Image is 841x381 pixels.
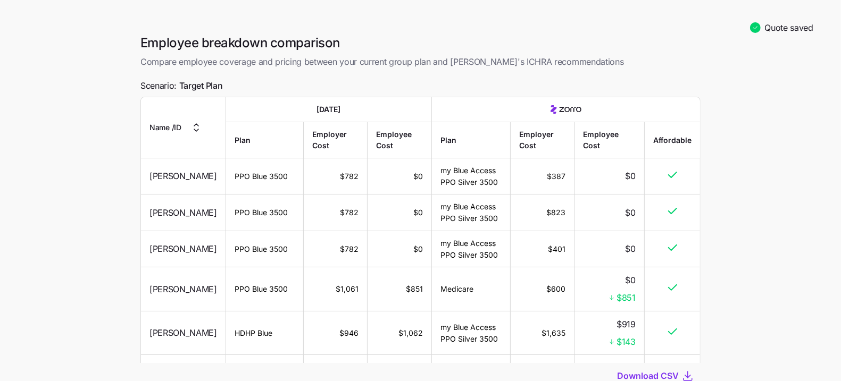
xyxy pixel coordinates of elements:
[511,231,574,267] td: $401
[432,231,511,267] td: my Blue Access PPO Silver 3500
[149,122,181,133] span: Name / ID
[432,158,511,194] td: my Blue Access PPO Silver 3500
[368,194,432,231] td: $0
[575,122,645,158] th: Employee Cost
[432,122,511,158] th: Plan
[645,122,700,158] th: Affordable
[226,231,304,267] td: PPO Blue 3500
[626,242,636,256] span: $0
[304,311,368,355] td: $946
[368,122,432,158] th: Employee Cost
[765,21,813,35] span: Quote saved
[226,194,304,231] td: PPO Blue 3500
[149,206,217,219] span: [PERSON_NAME]
[432,267,511,311] td: Medicare
[149,170,217,183] span: [PERSON_NAME]
[140,55,701,69] span: Compare employee coverage and pricing between your current group plan and [PERSON_NAME]'s ICHRA r...
[368,267,432,311] td: $851
[626,274,636,287] span: $0
[511,194,574,231] td: $823
[226,158,304,194] td: PPO Blue 3500
[617,335,636,348] span: $143
[626,206,636,219] span: $0
[304,267,368,311] td: $1,061
[304,231,368,267] td: $782
[511,267,574,311] td: $600
[511,122,574,158] th: Employer Cost
[511,311,574,355] td: $1,635
[226,267,304,311] td: PPO Blue 3500
[304,158,368,194] td: $782
[149,326,217,340] span: [PERSON_NAME]
[226,311,304,355] td: HDHP Blue
[432,311,511,355] td: my Blue Access PPO Silver 3500
[368,231,432,267] td: $0
[149,282,217,295] span: [PERSON_NAME]
[149,121,203,134] button: Name /ID
[226,122,304,158] th: Plan
[226,97,432,122] th: [DATE]
[179,79,222,92] span: Target Plan
[304,194,368,231] td: $782
[368,158,432,194] td: $0
[149,242,217,256] span: [PERSON_NAME]
[626,170,636,183] span: $0
[368,311,432,355] td: $1,062
[432,194,511,231] td: my Blue Access PPO Silver 3500
[140,35,701,51] h1: Employee breakdown comparison
[511,158,574,194] td: $387
[617,317,636,331] span: $919
[617,291,636,304] span: $851
[140,79,222,92] span: Scenario:
[304,122,368,158] th: Employer Cost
